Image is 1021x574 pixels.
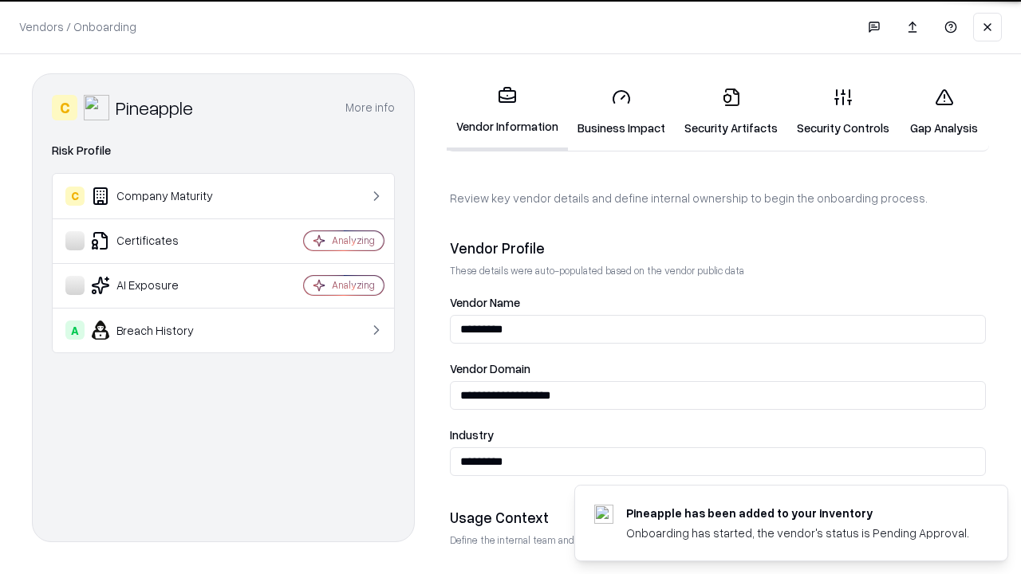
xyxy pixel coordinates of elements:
div: Usage Context [450,508,986,527]
button: More info [345,93,395,122]
img: pineappleenergy.com [594,505,613,524]
div: C [52,95,77,120]
label: Industry [450,429,986,441]
p: Review key vendor details and define internal ownership to begin the onboarding process. [450,190,986,206]
div: Risk Profile [52,141,395,160]
div: A [65,320,85,340]
div: Analyzing [332,234,375,247]
a: Security Controls [787,75,899,149]
div: Vendor Profile [450,238,986,258]
div: Analyzing [332,278,375,292]
div: Certificates [65,231,256,250]
p: These details were auto-populated based on the vendor public data [450,264,986,277]
div: Breach History [65,320,256,340]
div: Pineapple has been added to your inventory [626,505,969,521]
div: Onboarding has started, the vendor's status is Pending Approval. [626,525,969,541]
label: Vendor Name [450,297,986,309]
label: Vendor Domain [450,363,986,375]
a: Gap Analysis [899,75,989,149]
a: Security Artifacts [675,75,787,149]
img: Pineapple [84,95,109,120]
div: Company Maturity [65,187,256,206]
div: AI Exposure [65,276,256,295]
div: Pineapple [116,95,193,120]
p: Define the internal team and reason for using this vendor. This helps assess business relevance a... [450,533,986,547]
p: Vendors / Onboarding [19,18,136,35]
a: Vendor Information [447,73,568,151]
div: C [65,187,85,206]
a: Business Impact [568,75,675,149]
